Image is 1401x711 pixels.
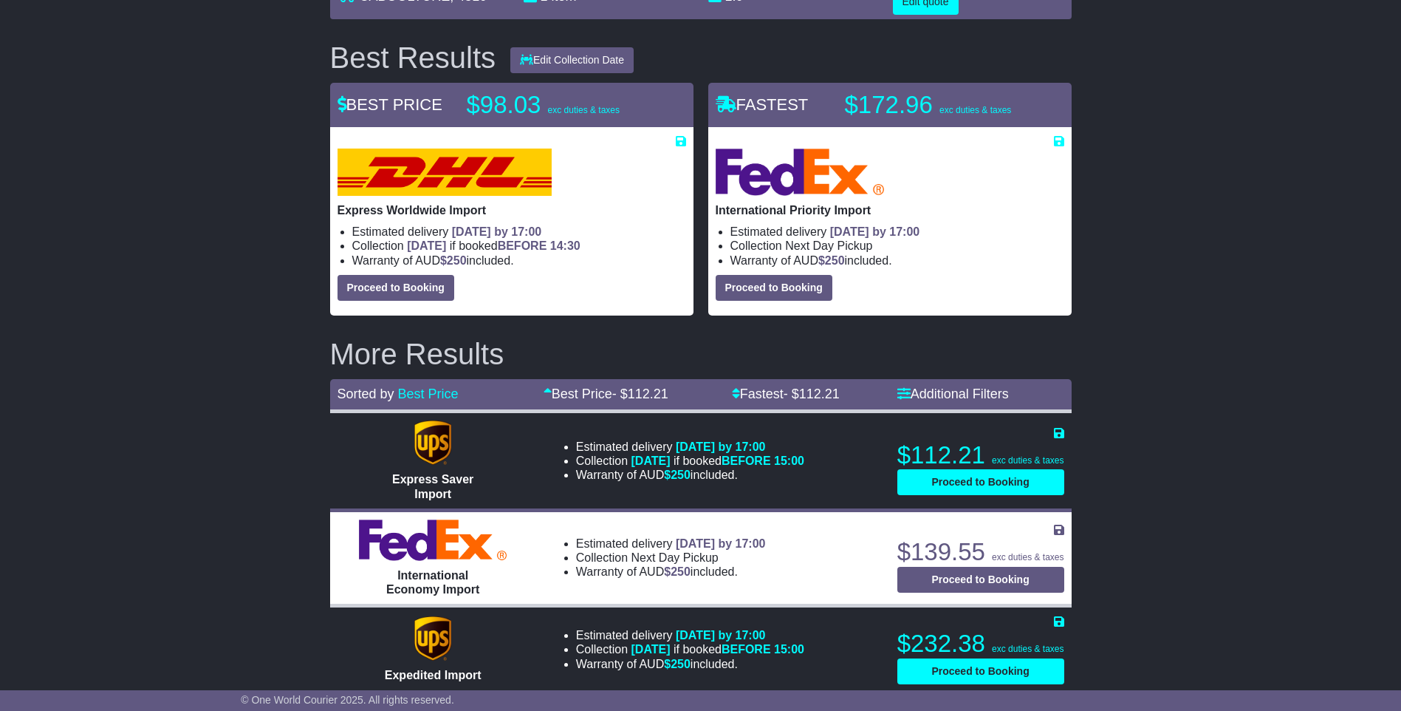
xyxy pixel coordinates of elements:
[664,469,691,481] span: $
[548,105,620,115] span: exc duties & taxes
[631,455,804,467] span: if booked
[338,275,454,301] button: Proceed to Booking
[576,565,766,579] li: Warranty of AUD included.
[414,421,451,465] img: UPS (new): Express Saver Import
[897,567,1064,593] button: Proceed to Booking
[818,254,845,267] span: $
[544,387,668,401] a: Best Price- $112.21
[799,387,840,401] span: 112.21
[992,644,1063,654] span: exc duties & taxes
[730,239,1064,253] li: Collection
[676,629,766,642] span: [DATE] by 17:00
[241,694,454,706] span: © One World Courier 2025. All rights reserved.
[392,473,473,500] span: Express Saver Import
[447,254,467,267] span: 250
[440,254,467,267] span: $
[897,387,1009,401] a: Additional Filters
[398,387,459,401] a: Best Price
[664,658,691,670] span: $
[338,203,686,217] p: Express Worldwide Import
[338,95,442,114] span: BEST PRICE
[576,628,804,642] li: Estimated delivery
[576,657,804,671] li: Warranty of AUD included.
[550,239,580,252] span: 14:30
[330,338,1072,370] h2: More Results
[716,275,832,301] button: Proceed to Booking
[671,565,691,578] span: 250
[576,440,804,454] li: Estimated delivery
[676,440,766,453] span: [DATE] by 17:00
[498,239,547,252] span: BEFORE
[774,643,804,656] span: 15:00
[992,455,1063,466] span: exc duties & taxes
[722,643,771,656] span: BEFORE
[510,47,634,73] button: Edit Collection Date
[732,387,840,401] a: Fastest- $112.21
[730,254,1064,268] li: Warranty of AUD included.
[722,455,771,467] span: BEFORE
[845,90,1030,120] p: $172.96
[716,95,809,114] span: FASTEST
[323,41,504,74] div: Best Results
[897,537,1064,567] p: $139.55
[576,537,766,551] li: Estimated delivery
[939,105,1011,115] span: exc duties & taxes
[631,643,804,656] span: if booked
[774,455,804,467] span: 15:00
[784,387,840,401] span: - $
[716,149,885,196] img: FedEx Express: International Priority Import
[664,565,691,578] span: $
[612,387,668,401] span: - $
[671,469,691,481] span: 250
[352,254,686,268] li: Warranty of AUD included.
[830,225,920,238] span: [DATE] by 17:00
[730,225,1064,239] li: Estimated delivery
[576,642,804,656] li: Collection
[452,225,542,238] span: [DATE] by 17:00
[338,387,394,401] span: Sorted by
[631,455,671,467] span: [DATE]
[676,537,766,550] span: [DATE] by 17:00
[576,468,804,482] li: Warranty of AUD included.
[467,90,651,120] p: $98.03
[897,469,1064,495] button: Proceed to Booking
[992,552,1063,562] span: exc duties & taxes
[785,239,872,252] span: Next Day Pickup
[386,569,479,596] span: International Economy Import
[628,387,668,401] span: 112.21
[407,239,446,252] span: [DATE]
[407,239,580,252] span: if booked
[897,440,1064,470] p: $112.21
[716,203,1064,217] p: International Priority Import
[631,551,719,564] span: Next Day Pickup
[338,149,552,196] img: DHL: Express Worldwide Import
[897,629,1064,659] p: $232.38
[671,658,691,670] span: 250
[576,454,804,468] li: Collection
[414,616,451,661] img: UPS (new): Expedited Import
[359,520,507,561] img: FedEx Express: International Economy Import
[385,669,482,681] span: Expedited Import
[897,659,1064,684] button: Proceed to Booking
[825,254,845,267] span: 250
[352,225,686,239] li: Estimated delivery
[631,643,671,656] span: [DATE]
[576,551,766,565] li: Collection
[352,239,686,253] li: Collection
